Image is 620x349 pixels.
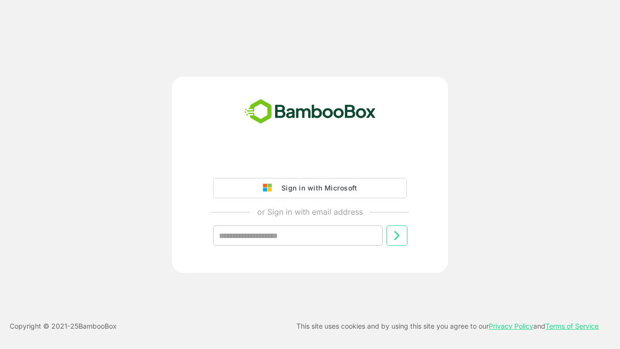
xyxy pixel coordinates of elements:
a: Privacy Policy [489,322,533,330]
p: or Sign in with email address [257,206,363,218]
button: Sign in with Microsoft [213,178,407,198]
p: This site uses cookies and by using this site you agree to our and [296,320,599,332]
img: bamboobox [239,96,381,128]
a: Terms of Service [545,322,599,330]
img: google [263,184,277,192]
p: Copyright © 2021- 25 BambooBox [10,320,117,332]
div: Sign in with Microsoft [277,182,357,194]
